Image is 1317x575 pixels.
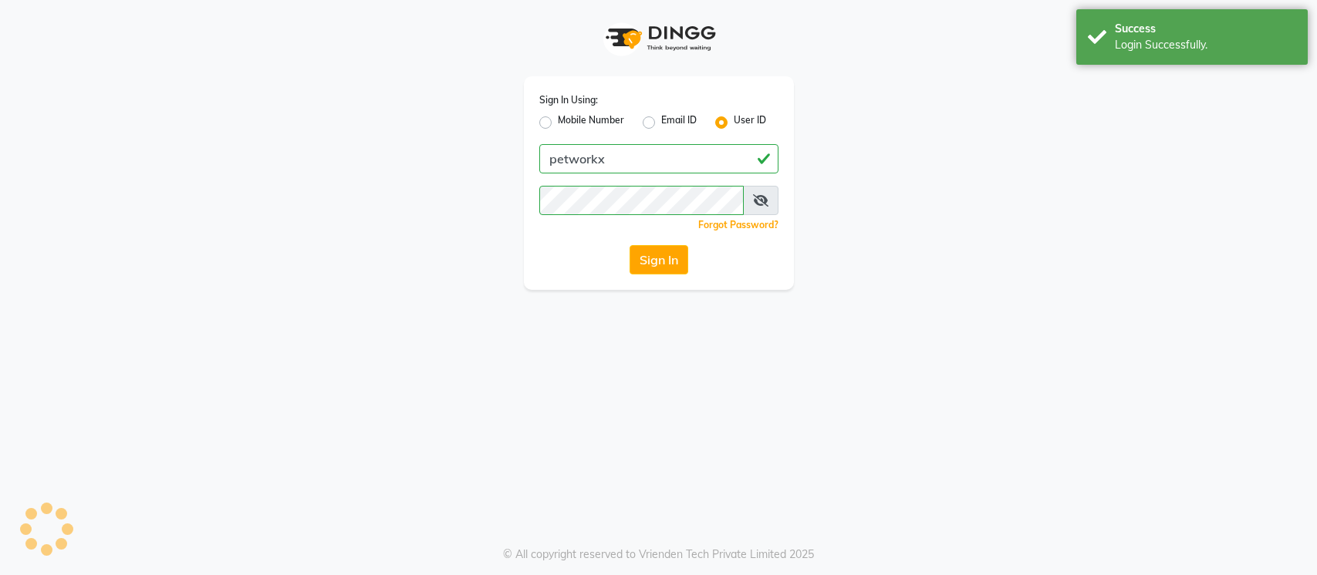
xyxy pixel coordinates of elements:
label: Sign In Using: [539,93,598,107]
label: Email ID [661,113,697,132]
div: Login Successfully. [1115,37,1296,53]
a: Forgot Password? [698,219,778,230]
div: Success [1115,21,1296,37]
img: logo1.svg [597,15,721,61]
input: Username [539,144,778,173]
button: Sign In [630,245,688,274]
label: Mobile Number [558,113,624,132]
label: User ID [734,113,766,132]
input: Username [539,186,744,215]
